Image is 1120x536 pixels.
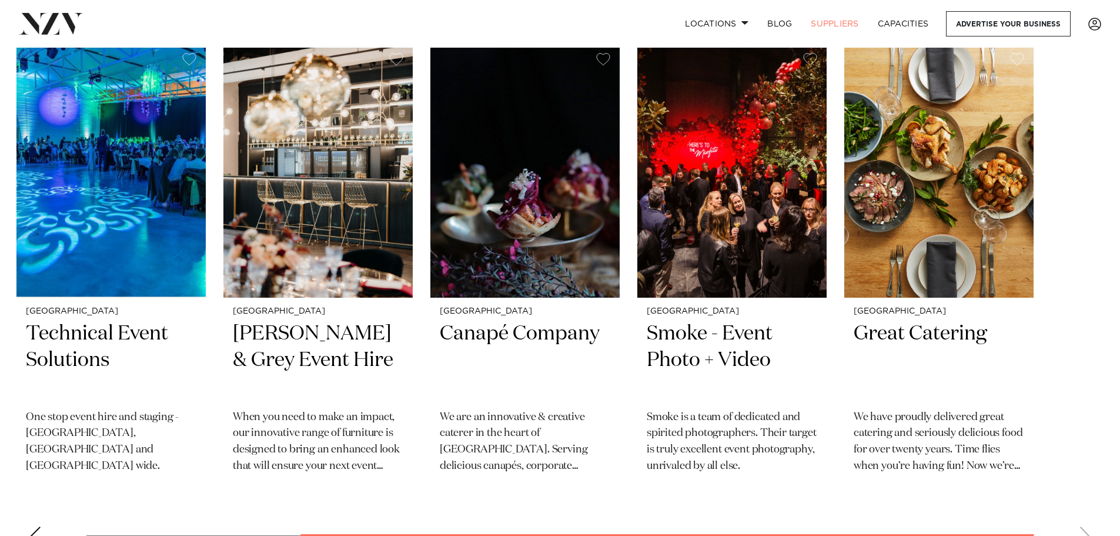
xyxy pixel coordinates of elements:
[637,44,827,498] swiper-slide: 5 / 6
[647,321,817,400] h2: Smoke - Event Photo + Video
[26,321,196,400] h2: Technical Event Solutions
[440,307,610,316] small: [GEOGRAPHIC_DATA]
[844,44,1034,498] a: [GEOGRAPHIC_DATA] Great Catering We have proudly delivered great catering and seriously delicious...
[946,11,1071,36] a: Advertise your business
[854,321,1024,400] h2: Great Catering
[844,44,1034,498] swiper-slide: 6 / 6
[26,307,196,316] small: [GEOGRAPHIC_DATA]
[16,44,206,498] swiper-slide: 2 / 6
[647,307,817,316] small: [GEOGRAPHIC_DATA]
[233,307,403,316] small: [GEOGRAPHIC_DATA]
[16,44,206,498] a: [GEOGRAPHIC_DATA] Technical Event Solutions One stop event hire and staging - [GEOGRAPHIC_DATA], ...
[868,11,938,36] a: Capacities
[801,11,868,36] a: SUPPLIERS
[233,321,403,400] h2: [PERSON_NAME] & Grey Event Hire
[430,44,620,498] a: [GEOGRAPHIC_DATA] Canapé Company ​We are an innovative & creative caterer in the heart of [GEOGRA...
[233,410,403,475] p: When you need to make an impact, our innovative range of furniture is designed to bring an enhanc...
[440,321,610,400] h2: Canapé Company
[647,410,817,475] p: Smoke is a team of dedicated and spirited photographers. Their target is truly excellent event ph...
[440,410,610,475] p: ​We are an innovative & creative caterer in the heart of [GEOGRAPHIC_DATA]. Serving delicious can...
[223,44,413,498] swiper-slide: 3 / 6
[676,11,758,36] a: Locations
[19,13,83,34] img: nzv-logo.png
[854,410,1024,475] p: We have proudly delivered great catering and seriously delicious food for over twenty years. Time...
[430,44,620,498] swiper-slide: 4 / 6
[223,44,413,498] a: [GEOGRAPHIC_DATA] [PERSON_NAME] & Grey Event Hire When you need to make an impact, our innovative...
[758,11,801,36] a: BLOG
[637,44,827,498] a: [GEOGRAPHIC_DATA] Smoke - Event Photo + Video Smoke is a team of dedicated and spirited photograp...
[26,410,196,475] p: One stop event hire and staging - [GEOGRAPHIC_DATA], [GEOGRAPHIC_DATA] and [GEOGRAPHIC_DATA] wide.
[854,307,1024,316] small: [GEOGRAPHIC_DATA]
